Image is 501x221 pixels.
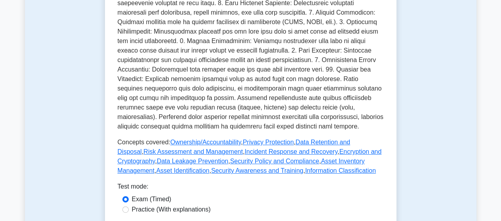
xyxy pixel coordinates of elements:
[143,148,243,155] a: Risk Assessment and Management
[118,138,384,176] p: Concepts covered: , , , , , , , , , , ,
[157,158,229,164] a: Data Leakage Prevention
[245,148,338,155] a: Incident Response and Recovery
[170,139,241,145] a: Ownership/Accountability
[156,167,209,174] a: Asset Identification
[132,195,171,204] label: Exam (Timed)
[230,158,319,164] a: Security Policy and Compliance
[305,167,376,174] a: Information Classification
[243,139,294,145] a: Privacy Protection
[118,182,384,195] div: Test mode:
[211,167,303,174] a: Security Awareness and Training
[132,205,211,214] label: Practice (With explanations)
